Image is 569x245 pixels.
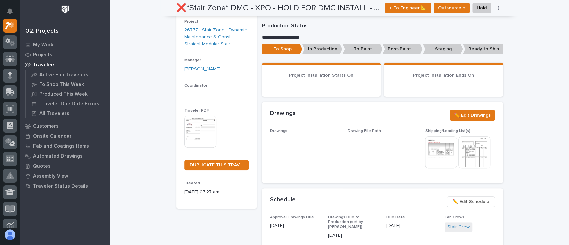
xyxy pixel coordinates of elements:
p: [DATE] [328,232,378,239]
p: Travelers [33,62,56,68]
h2: ❌*Stair Zone* DMC - XPO - HOLD FOR DMC INSTALL - Straight Stair [176,3,380,13]
p: Automated Drawings [33,153,83,159]
span: Drawings [270,129,287,133]
p: [DATE] [386,222,437,229]
p: - [270,136,340,143]
button: users-avatar [3,228,17,242]
span: Outsource ↑ [438,4,465,12]
a: 26777 - Stair Zone - Dynamic Maintenance & Const - Straight Modular Stair [184,27,249,47]
p: [DATE] [270,222,320,229]
h2: Drawings [270,110,296,117]
p: - [270,81,373,89]
button: Outsource ↑ [434,3,470,13]
button: ✏️ Edit Schedule [447,196,495,207]
span: ✏️ Edit Drawings [454,111,491,119]
span: DUPLICATE THIS TRAVELER [190,163,243,167]
a: Traveler Due Date Errors [26,99,110,108]
a: DUPLICATE THIS TRAVELER [184,160,249,170]
a: Quotes [20,161,110,171]
p: Production Status [262,23,503,29]
p: Traveler Status Details [33,183,88,189]
span: Hold [477,4,487,12]
a: [PERSON_NAME] [184,66,221,73]
a: Projects [20,50,110,60]
p: All Travelers [39,111,69,117]
p: Onsite Calendar [33,133,72,139]
span: ← To Engineer 📐 [389,4,427,12]
a: My Work [20,40,110,50]
button: ← To Engineer 📐 [385,3,431,13]
a: Travelers [20,60,110,70]
a: Traveler Status Details [20,181,110,191]
span: Shipping/Loading List(s) [425,129,470,133]
p: To Shop [262,44,302,55]
span: Fab Crews [445,215,464,219]
a: Stair Crew [447,224,470,231]
p: To Shop This Week [39,82,84,88]
p: - [184,91,249,98]
p: My Work [33,42,53,48]
p: In Production [302,44,342,55]
a: Fab and Coatings Items [20,141,110,151]
span: Approval Drawings Due [270,215,314,219]
p: Quotes [33,163,51,169]
p: Staging [423,44,463,55]
p: Assembly View [33,173,68,179]
div: Notifications [8,8,17,19]
p: Active Fab Travelers [39,72,88,78]
h2: Schedule [270,196,296,204]
span: Project Installation Ends On [413,73,474,78]
span: Project [184,20,198,24]
p: Fab and Coatings Items [33,143,89,149]
img: Workspace Logo [59,3,71,16]
span: Coordinator [184,84,207,88]
a: All Travelers [26,109,110,118]
p: Traveler Due Date Errors [39,101,99,107]
span: Traveler PDF [184,109,209,113]
a: Onsite Calendar [20,131,110,141]
button: Hold [472,3,491,13]
p: - [347,136,349,143]
a: Customers [20,121,110,131]
span: ✏️ Edit Schedule [452,198,489,206]
a: Automated Drawings [20,151,110,161]
span: Project Installation Starts On [289,73,353,78]
div: 02. Projects [25,28,59,35]
span: Due Date [386,215,405,219]
span: Manager [184,58,201,62]
p: Customers [33,123,59,129]
p: [DATE] 07:27 am [184,189,249,196]
span: Drawing File Path [347,129,381,133]
a: Produced This Week [26,89,110,99]
a: Active Fab Travelers [26,70,110,79]
a: Assembly View [20,171,110,181]
a: To Shop This Week [26,80,110,89]
span: Drawings Due to Production (set by [PERSON_NAME]) [328,215,363,229]
p: Projects [33,52,52,58]
p: Ready to Ship [463,44,503,55]
button: Notifications [3,4,17,18]
p: To Paint [342,44,383,55]
p: Post-Paint Assembly [382,44,423,55]
p: - [392,81,495,89]
p: Produced This Week [39,91,88,97]
button: ✏️ Edit Drawings [450,110,495,121]
span: Created [184,181,200,185]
